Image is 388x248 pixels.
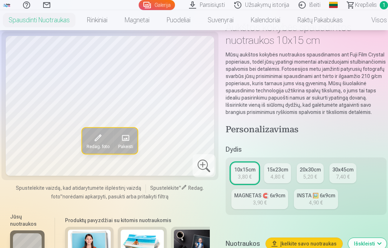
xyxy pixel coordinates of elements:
a: 20x30cm5,20 € [297,163,324,183]
a: Kalendoriai [242,10,289,30]
a: Magnetai [116,10,158,30]
div: INSTA 🖼️ 6x9cm [297,192,335,199]
div: 15x23cm [267,166,288,173]
div: 7,40 € [336,173,350,180]
div: MAGNETAS 🧲 6x9cm [234,192,285,199]
a: Raktų pakabukas [289,10,351,30]
h6: Jūsų nuotraukos [10,213,45,228]
div: 20x30cm [300,166,321,173]
span: norėdami apkarpyti, pasukti arba pritaikyti filtrą [63,194,168,199]
h4: Personalizavimas [226,124,387,136]
div: 3,90 € [253,199,267,206]
img: /fa2 [3,3,11,7]
span: " [60,194,63,199]
h1: Aukštos kokybės spausdintos nuotraukos 10x15 cm [226,21,387,47]
button: Redag. foto [82,128,114,154]
span: " [179,185,181,191]
div: 30x45cm [332,166,354,173]
span: Spustelėkite vaizdą, kad atidarytumėte išplėstinį vaizdą [16,184,141,192]
a: 15x23cm4,80 € [264,163,291,183]
span: Krepšelis [355,1,377,9]
a: 30x45cm7,40 € [329,163,356,183]
span: 1 [380,1,388,9]
a: 10x15cm3,80 € [231,163,258,183]
a: INSTA 🖼️ 6x9cm4,90 € [294,189,338,209]
div: 4,80 € [271,173,284,180]
a: Suvenyrai [199,10,242,30]
div: 5,20 € [303,173,317,180]
span: Redag. foto [87,144,110,150]
div: 4,90 € [309,199,323,206]
a: Puodeliai [158,10,199,30]
button: Pakeisti [114,128,138,154]
span: Pakeisti [118,144,133,150]
span: Spustelėkite [150,185,179,191]
h5: Dydis [226,144,387,155]
a: Rinkiniai [78,10,116,30]
a: MAGNETAS 🧲 6x9cm3,90 € [231,189,288,209]
div: 10x15cm [234,166,255,173]
p: Mūsų aukštos kokybės nuotraukos spausdinamos ant Fuji Film Crystal popieriaus, todėl jūsų ypating... [226,51,387,116]
h6: Produktų pavyzdžiai su kitomis nuotraukomis [62,217,210,224]
div: 3,80 € [238,173,251,180]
